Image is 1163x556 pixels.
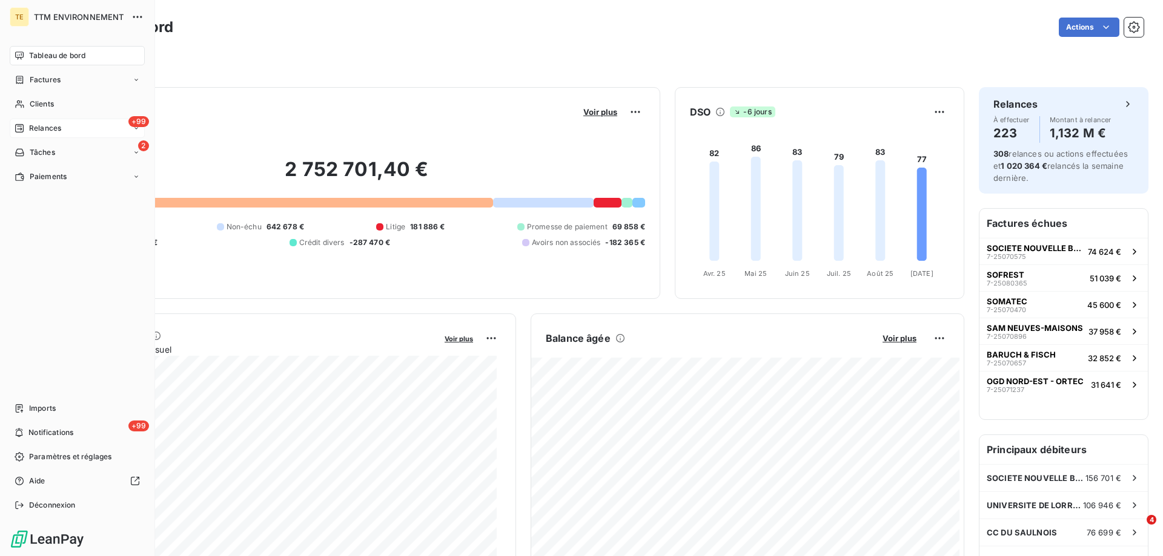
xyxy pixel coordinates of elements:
[1050,123,1112,143] h4: 1,132 M €
[28,427,73,438] span: Notifications
[29,50,85,61] span: Tableau de bord
[993,116,1030,123] span: À effectuer
[30,147,55,158] span: Tâches
[34,12,124,22] span: TTM ENVIRONNEMENT
[29,500,76,511] span: Déconnexion
[1059,18,1119,37] button: Actions
[30,74,61,85] span: Factures
[580,106,621,117] button: Voir plus
[612,221,645,232] span: 69 858 €
[883,333,916,343] span: Voir plus
[979,238,1148,264] button: SOCIETE NOUVELLE BEHEM SNB7-2507057574 624 €
[987,243,1083,253] span: SOCIETE NOUVELLE BEHEM SNB
[410,221,445,232] span: 181 886 €
[546,331,611,345] h6: Balance âgée
[605,237,645,248] span: -182 365 €
[445,335,473,343] span: Voir plus
[987,296,1027,306] span: SOMATEC
[29,123,61,134] span: Relances
[730,106,775,117] span: -6 jours
[10,7,29,27] div: TE
[993,97,1038,111] h6: Relances
[1087,300,1121,310] span: 45 600 €
[879,333,920,344] button: Voir plus
[910,269,933,278] tspan: [DATE]
[386,221,405,232] span: Litige
[1088,353,1121,363] span: 32 852 €
[993,149,1128,183] span: relances ou actions effectuées et relancés la semaine dernière.
[987,253,1026,260] span: 7-25070575
[1147,515,1156,525] span: 4
[227,221,262,232] span: Non-échu
[979,264,1148,291] button: SOFREST7-2508036551 039 €
[979,318,1148,344] button: SAM NEUVES-MAISONS7-2507089637 958 €
[987,270,1024,280] span: SOFREST
[527,221,608,232] span: Promesse de paiement
[867,269,893,278] tspan: Août 25
[785,269,810,278] tspan: Juin 25
[993,123,1030,143] h4: 223
[1122,515,1151,544] iframe: Intercom live chat
[987,528,1057,537] span: CC DU SAULNOIS
[987,333,1027,340] span: 7-25070896
[1083,500,1121,510] span: 106 946 €
[987,350,1056,359] span: BARUCH & FISCH
[979,344,1148,371] button: BARUCH & FISCH7-2507065732 852 €
[350,237,391,248] span: -287 470 €
[10,529,85,549] img: Logo LeanPay
[267,221,304,232] span: 642 678 €
[987,386,1024,393] span: 7-25071237
[979,371,1148,397] button: OGD NORD-EST - ORTEC7-2507123731 641 €
[128,116,149,127] span: +99
[987,473,1085,483] span: SOCIETE NOUVELLE BEHEM SNB
[1088,327,1121,336] span: 37 958 €
[299,237,345,248] span: Crédit divers
[987,323,1083,333] span: SAM NEUVES-MAISONS
[68,343,436,356] span: Chiffre d'affaires mensuel
[138,140,149,151] span: 2
[987,500,1083,510] span: UNIVERSITE DE LORRAINE
[987,376,1084,386] span: OGD NORD-EST - ORTEC
[583,107,617,117] span: Voir plus
[30,99,54,110] span: Clients
[68,157,645,194] h2: 2 752 701,40 €
[128,420,149,431] span: +99
[993,149,1009,159] span: 308
[1001,161,1047,171] span: 1 020 364 €
[987,280,1027,287] span: 7-25080365
[979,291,1148,318] button: SOMATEC7-2507047045 600 €
[1050,116,1112,123] span: Montant à relancer
[1085,473,1121,483] span: 156 701 €
[29,451,111,462] span: Paramètres et réglages
[29,403,56,414] span: Imports
[1090,273,1121,283] span: 51 039 €
[1087,528,1121,537] span: 76 699 €
[827,269,851,278] tspan: Juil. 25
[979,435,1148,464] h6: Principaux débiteurs
[1091,380,1121,390] span: 31 641 €
[744,269,767,278] tspan: Mai 25
[29,476,45,486] span: Aide
[1088,247,1121,257] span: 74 624 €
[10,471,145,491] a: Aide
[703,269,726,278] tspan: Avr. 25
[441,333,477,344] button: Voir plus
[30,171,67,182] span: Paiements
[532,237,601,248] span: Avoirs non associés
[987,359,1026,367] span: 7-25070657
[690,105,711,119] h6: DSO
[979,209,1148,238] h6: Factures échues
[987,306,1026,313] span: 7-25070470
